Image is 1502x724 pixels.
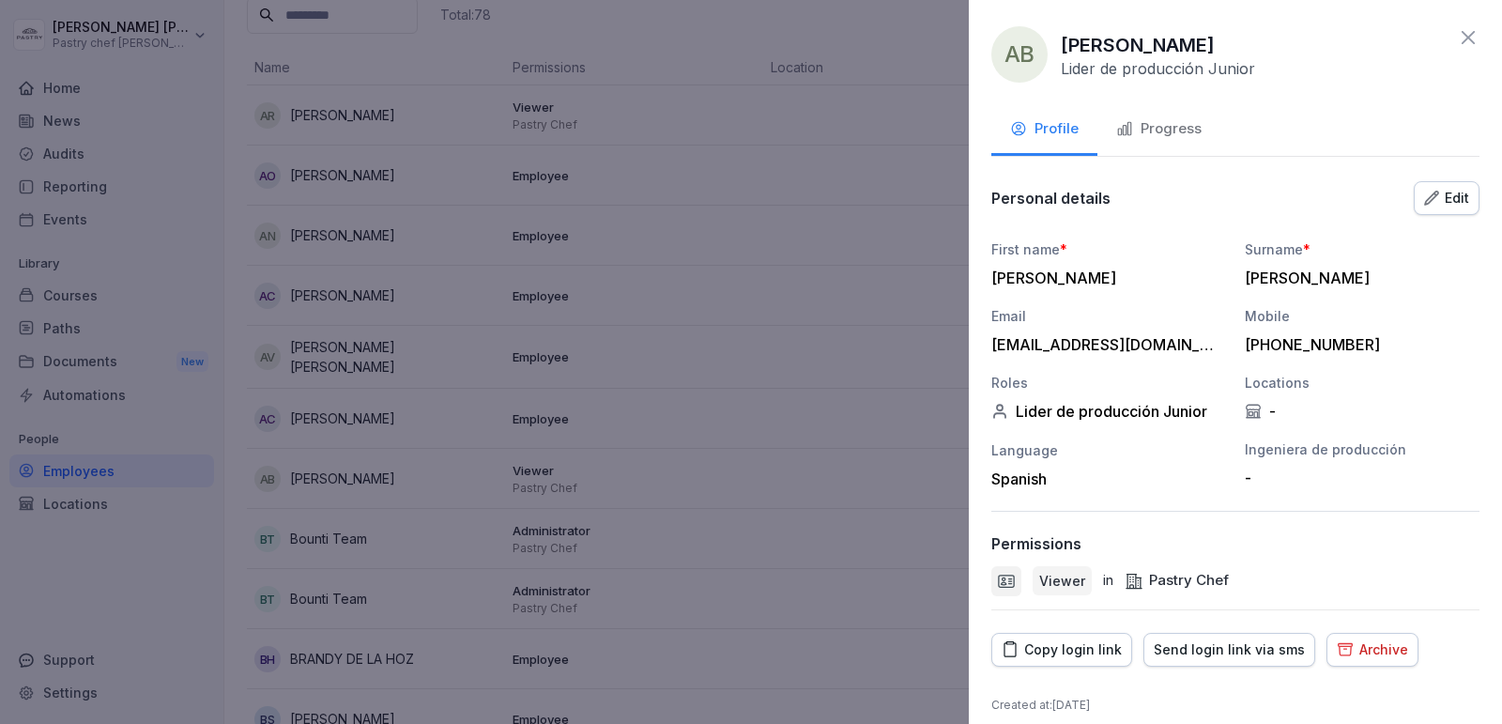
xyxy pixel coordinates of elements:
[1245,306,1479,326] div: Mobile
[1326,633,1418,667] button: Archive
[1010,118,1079,140] div: Profile
[1245,439,1479,459] div: Ingeniera de producción
[1337,639,1408,660] div: Archive
[1245,402,1479,421] div: -
[991,440,1226,460] div: Language
[1245,239,1479,259] div: Surname
[1245,469,1470,487] div: -
[1039,571,1085,591] p: Viewer
[1245,373,1479,393] div: Locations
[1097,105,1220,156] button: Progress
[1061,31,1215,59] p: [PERSON_NAME]
[991,105,1097,156] button: Profile
[1061,59,1255,78] p: Lider de producción Junior
[991,189,1111,208] p: Personal details
[1245,269,1470,287] div: [PERSON_NAME]
[991,697,1479,714] p: Created at : [DATE]
[991,373,1226,393] div: Roles
[1116,118,1202,140] div: Progress
[991,470,1226,488] div: Spanish
[1424,188,1469,208] div: Edit
[1154,639,1305,660] div: Send login link via sms
[991,633,1132,667] button: Copy login link
[1103,570,1113,592] p: in
[991,269,1217,287] div: [PERSON_NAME]
[991,26,1048,83] div: AB
[991,402,1226,421] div: Lider de producción Junior
[1245,335,1470,354] div: [PHONE_NUMBER]
[1002,639,1122,660] div: Copy login link
[1414,181,1479,215] button: Edit
[991,306,1226,326] div: Email
[991,335,1217,354] div: [EMAIL_ADDRESS][DOMAIN_NAME]
[991,534,1081,553] p: Permissions
[1143,633,1315,667] button: Send login link via sms
[991,239,1226,259] div: First name
[1125,570,1229,592] div: Pastry Chef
